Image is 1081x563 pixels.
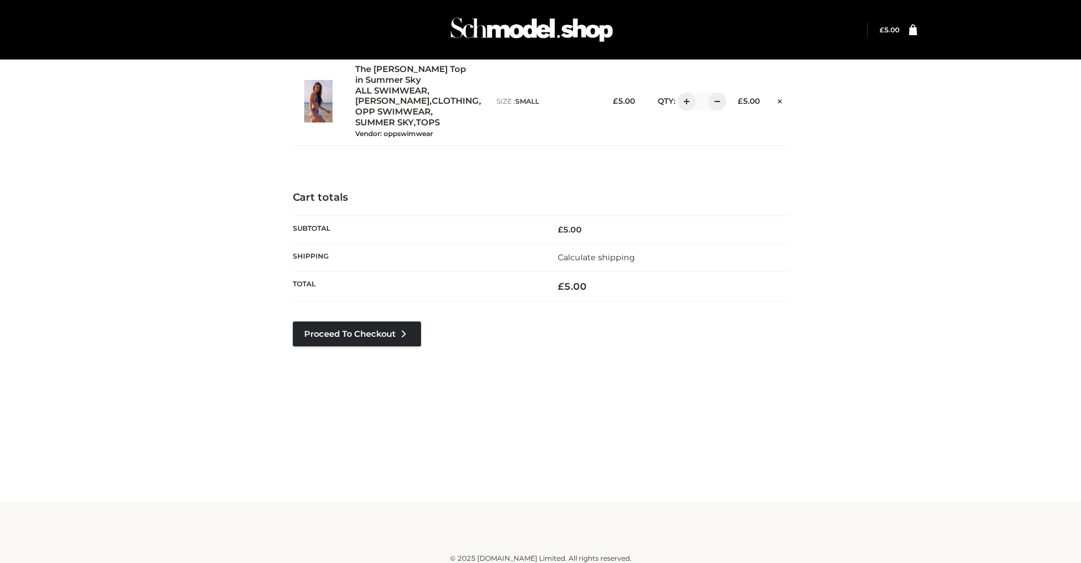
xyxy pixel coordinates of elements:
div: , , , , , [355,64,485,138]
th: Shipping [293,244,541,272]
span: £ [558,281,564,292]
a: Remove this item [771,92,788,107]
bdi: 5.00 [558,281,587,292]
th: Subtotal [293,215,541,243]
span: £ [613,96,618,105]
p: size : [497,96,594,107]
a: SUMMER SKY [355,117,414,128]
span: £ [738,96,743,105]
bdi: 5.00 [880,26,899,34]
a: Proceed to Checkout [293,321,421,346]
bdi: 5.00 [613,96,635,105]
bdi: 5.00 [738,96,760,105]
span: £ [880,26,884,34]
a: ALL SWIMWEAR [355,86,427,96]
bdi: 5.00 [558,225,582,235]
small: Vendor: oppswimwear [355,129,433,138]
a: £5.00 [880,26,899,34]
a: The [PERSON_NAME] Top in Summer Sky [355,64,472,86]
a: [PERSON_NAME] [355,96,430,107]
a: TOPS [416,117,440,128]
a: CLOTHING [432,96,479,107]
div: QTY: [646,92,718,111]
a: Calculate shipping [558,252,635,263]
th: Total [293,272,541,302]
h4: Cart totals [293,192,789,204]
span: SMALL [515,97,539,105]
a: OPP SWIMWEAR [355,107,431,117]
span: £ [558,225,563,235]
img: Schmodel Admin 964 [447,7,617,52]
